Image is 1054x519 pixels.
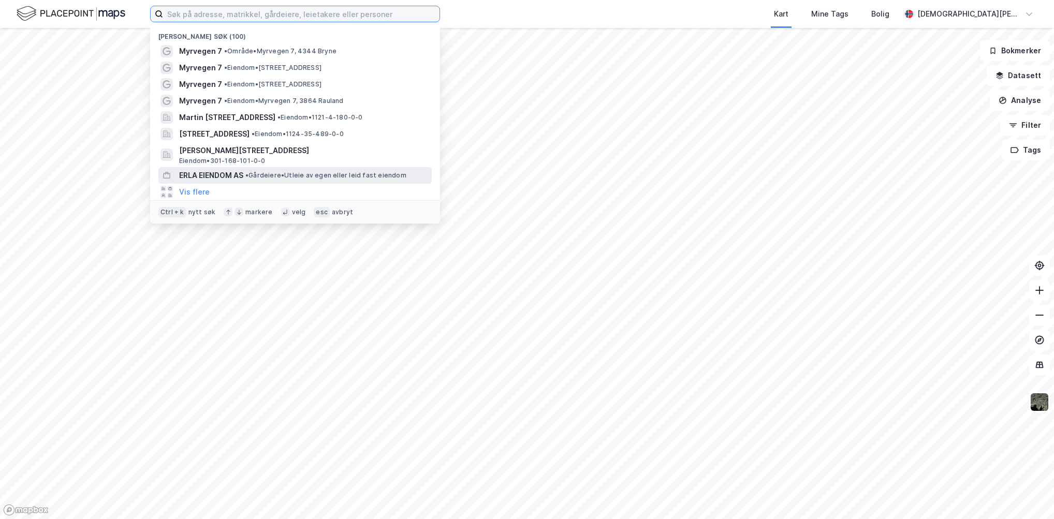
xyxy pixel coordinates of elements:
[224,47,336,55] span: Område • Myrvegen 7, 4344 Bryne
[179,157,266,165] span: Eiendom • 301-168-101-0-0
[224,80,321,88] span: Eiendom • [STREET_ADDRESS]
[292,208,306,216] div: velg
[980,40,1050,61] button: Bokmerker
[188,208,216,216] div: nytt søk
[1030,392,1049,412] img: 9k=
[150,24,440,43] div: [PERSON_NAME] søk (100)
[179,62,222,74] span: Myrvegen 7
[871,8,889,20] div: Bolig
[179,111,275,124] span: Martin [STREET_ADDRESS]
[245,208,272,216] div: markere
[332,208,353,216] div: avbryt
[314,207,330,217] div: esc
[179,186,210,198] button: Vis flere
[158,207,186,217] div: Ctrl + k
[990,90,1050,111] button: Analyse
[179,78,222,91] span: Myrvegen 7
[179,45,222,57] span: Myrvegen 7
[3,504,49,516] a: Mapbox homepage
[245,171,248,179] span: •
[811,8,848,20] div: Mine Tags
[179,144,428,157] span: [PERSON_NAME][STREET_ADDRESS]
[1000,115,1050,136] button: Filter
[179,128,250,140] span: [STREET_ADDRESS]
[224,97,344,105] span: Eiendom • Myrvegen 7, 3864 Rauland
[224,64,321,72] span: Eiendom • [STREET_ADDRESS]
[917,8,1021,20] div: [DEMOGRAPHIC_DATA][PERSON_NAME]
[245,171,406,180] span: Gårdeiere • Utleie av egen eller leid fast eiendom
[1002,469,1054,519] iframe: Chat Widget
[17,5,125,23] img: logo.f888ab2527a4732fd821a326f86c7f29.svg
[224,64,227,71] span: •
[987,65,1050,86] button: Datasett
[277,113,363,122] span: Eiendom • 1121-4-180-0-0
[252,130,344,138] span: Eiendom • 1124-35-489-0-0
[277,113,281,121] span: •
[163,6,440,22] input: Søk på adresse, matrikkel, gårdeiere, leietakere eller personer
[224,47,227,55] span: •
[224,97,227,105] span: •
[252,130,255,138] span: •
[1002,140,1050,160] button: Tags
[179,169,243,182] span: ERLA EIENDOM AS
[224,80,227,88] span: •
[774,8,788,20] div: Kart
[179,95,222,107] span: Myrvegen 7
